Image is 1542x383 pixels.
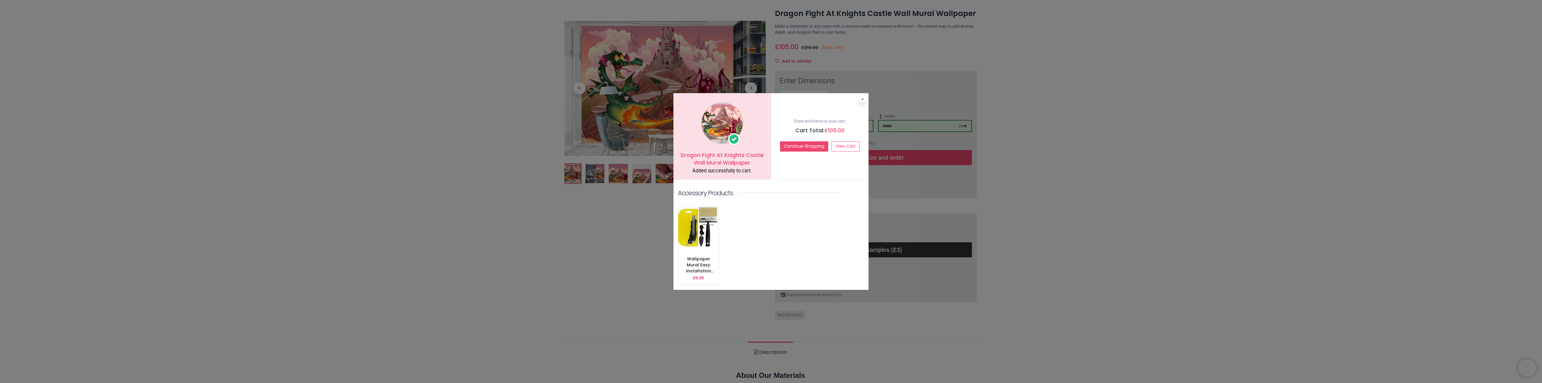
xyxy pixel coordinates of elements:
img: image_512 [678,207,719,248]
div: Added successfully to cart. [678,168,766,174]
a: Wallpaper Mural Easy Installation Tool Kit [686,256,714,280]
p: Accessory Products [678,189,733,197]
span: 105.00 [828,127,844,134]
p: £ [693,275,704,281]
span: 9.99 [695,275,704,280]
p: There are items in your cart. [776,118,864,124]
img: image_1024 [701,102,743,144]
a: View Cart [832,141,860,152]
h5: Dragon Fight At Knights Castle Wall Mural Wallpaper [678,152,766,166]
span: £ [824,127,844,134]
h5: Cart Total: [776,127,864,134]
b: 1 [811,119,813,124]
button: Continue Shopping [780,141,828,152]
